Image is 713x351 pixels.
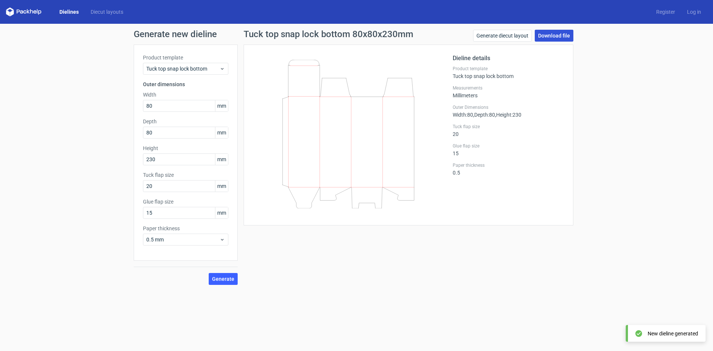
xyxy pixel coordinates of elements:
[212,276,234,282] span: Generate
[215,100,228,111] span: mm
[453,112,473,118] span: Width : 80
[143,81,228,88] h3: Outer dimensions
[215,207,228,218] span: mm
[143,225,228,232] label: Paper thickness
[85,8,129,16] a: Diecut layouts
[453,124,564,130] label: Tuck flap size
[143,54,228,61] label: Product template
[146,65,219,72] span: Tuck top snap lock bottom
[143,91,228,98] label: Width
[650,8,681,16] a: Register
[215,127,228,138] span: mm
[473,112,495,118] span: , Depth : 80
[453,162,564,176] div: 0.5
[53,8,85,16] a: Dielines
[495,112,521,118] span: , Height : 230
[209,273,238,285] button: Generate
[453,85,564,91] label: Measurements
[535,30,573,42] a: Download file
[453,143,564,156] div: 15
[215,154,228,165] span: mm
[453,54,564,63] h2: Dieline details
[143,198,228,205] label: Glue flap size
[453,143,564,149] label: Glue flap size
[146,236,219,243] span: 0.5 mm
[648,330,698,337] div: New dieline generated
[681,8,707,16] a: Log in
[473,30,532,42] a: Generate diecut layout
[453,66,564,79] div: Tuck top snap lock bottom
[215,181,228,192] span: mm
[244,30,413,39] h1: Tuck top snap lock bottom 80x80x230mm
[143,118,228,125] label: Depth
[453,124,564,137] div: 20
[143,144,228,152] label: Height
[453,85,564,98] div: Millimeters
[134,30,579,39] h1: Generate new dieline
[453,104,564,110] label: Outer Dimensions
[453,66,564,72] label: Product template
[143,171,228,179] label: Tuck flap size
[453,162,564,168] label: Paper thickness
